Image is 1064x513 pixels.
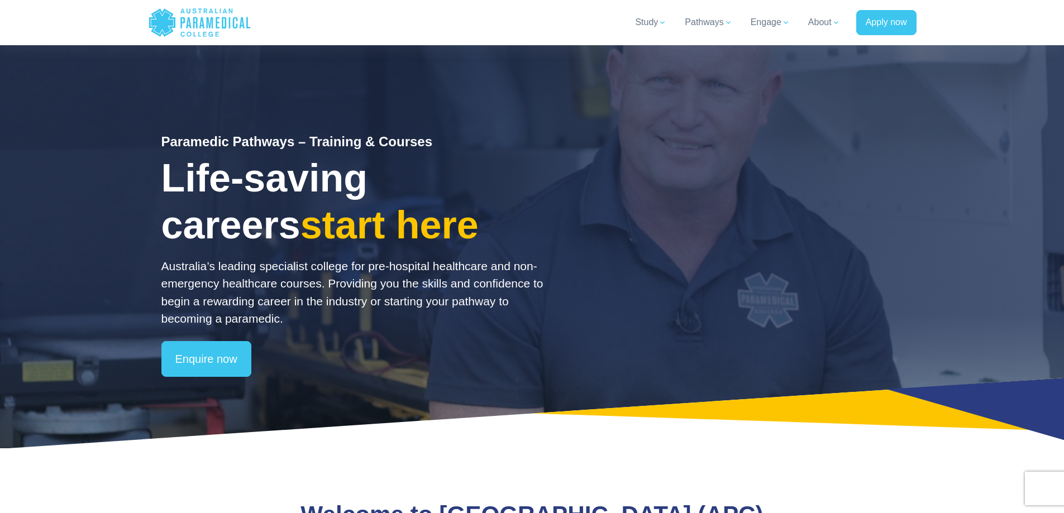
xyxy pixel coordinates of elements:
[856,10,917,36] a: Apply now
[161,155,546,248] h3: Life-saving careers
[161,341,251,377] a: Enquire now
[148,4,251,41] a: Australian Paramedical College
[300,203,479,247] span: start here
[161,134,546,150] h1: Paramedic Pathways – Training & Courses
[161,257,546,328] p: Australia’s leading specialist college for pre-hospital healthcare and non-emergency healthcare c...
[801,7,847,38] a: About
[678,7,739,38] a: Pathways
[744,7,797,38] a: Engage
[628,7,674,38] a: Study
